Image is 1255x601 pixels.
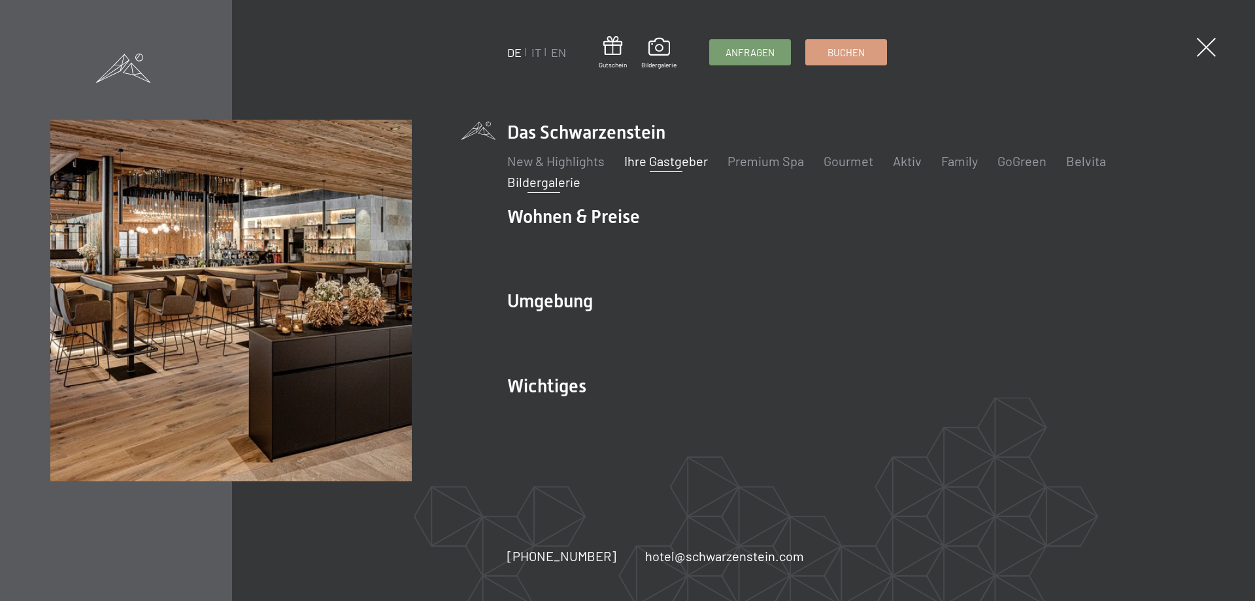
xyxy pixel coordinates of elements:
a: Premium Spa [728,153,804,169]
a: Ihre Gastgeber [624,153,708,169]
span: Anfragen [726,46,775,60]
a: Family [941,153,978,169]
a: GoGreen [997,153,1046,169]
a: Gourmet [824,153,873,169]
a: Belvita [1066,153,1106,169]
a: Gutschein [599,36,627,69]
a: Bildergalerie [641,38,677,69]
a: DE [507,45,522,60]
span: Gutschein [599,60,627,69]
a: New & Highlights [507,153,605,169]
span: Buchen [828,46,865,60]
a: Bildergalerie [507,174,580,190]
span: [PHONE_NUMBER] [507,548,616,564]
span: Bildergalerie [641,60,677,69]
a: [PHONE_NUMBER] [507,547,616,565]
a: Aktiv [893,153,922,169]
a: IT [531,45,541,60]
a: Buchen [806,40,886,65]
a: Anfragen [710,40,790,65]
a: hotel@schwarzenstein.com [645,547,804,565]
a: EN [551,45,566,60]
